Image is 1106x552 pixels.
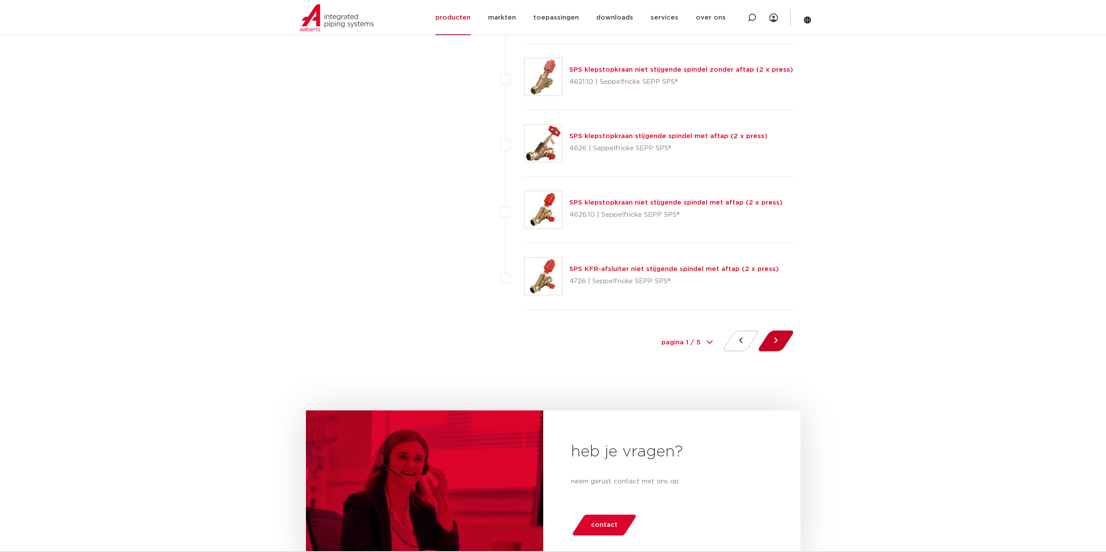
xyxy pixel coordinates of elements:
[569,142,767,155] p: 4626 | Seppelfricke SEPP SPS®
[525,58,562,96] img: Thumbnail for SPS klepstopkraan niet stijgende spindel zonder aftap (2 x press)
[525,191,562,228] img: Thumbnail for SPS klepstopkraan niet stijgende spindel met aftap (2 x press)
[569,199,783,206] a: SPS klepstopkraan niet stijgende spindel met aftap (2 x press)
[569,266,779,272] a: SPS KFR-afsluiter niet stijgende spindel met aftap (2 x press)
[569,274,779,288] p: 4726 | Seppelfricke SEPP SPS®
[569,133,767,139] a: SPS klepstopkraan stijgende spindel met aftap (2 x press)
[591,518,618,532] span: contact
[571,476,773,487] p: neem gerust contact met ons op
[569,208,783,222] p: 4626.10 | Seppelfricke SEPP SPS®
[569,75,793,89] p: 4621.10 | Seppelfricke SEPP SPS®
[571,515,637,535] a: contact
[525,125,562,162] img: Thumbnail for SPS klepstopkraan stijgende spindel met aftap (2 x press)
[569,66,793,73] a: SPS klepstopkraan niet stijgende spindel zonder aftap (2 x press)
[525,258,562,295] img: Thumbnail for SPS KFR-afsluiter niet stijgende spindel met aftap (2 x press)
[571,442,773,463] h2: heb je vragen?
